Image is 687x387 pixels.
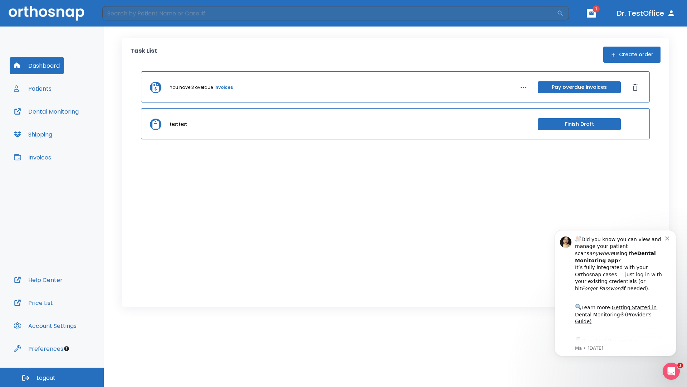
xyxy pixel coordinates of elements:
[593,5,600,13] span: 1
[10,103,83,120] button: Dental Monitoring
[10,317,81,334] button: Account Settings
[538,118,621,130] button: Finish Draft
[538,81,621,93] button: Pay overdue invoices
[31,119,95,132] a: App Store
[170,121,187,128] p: test test
[170,84,213,91] p: You have 3 overdue
[10,149,55,166] button: Invoices
[10,80,56,97] button: Patients
[36,374,55,382] span: Logout
[614,7,678,20] button: Dr. TestOffice
[10,126,57,143] button: Shipping
[214,84,233,91] a: invoices
[31,117,121,153] div: Download the app: | ​ Let us know if you need help getting started!
[544,219,687,368] iframe: Intercom notifications message
[10,294,57,311] button: Price List
[677,363,683,368] span: 1
[629,82,641,93] button: Dismiss
[121,15,127,21] button: Dismiss notification
[63,345,70,352] div: Tooltip anchor
[130,47,157,63] p: Task List
[10,340,68,357] button: Preferences
[603,47,661,63] button: Create order
[10,271,67,288] button: Help Center
[102,6,557,20] input: Search by Patient Name or Case #
[9,6,84,20] img: Orthosnap
[31,126,121,132] p: Message from Ma, sent 1w ago
[10,57,64,74] button: Dashboard
[663,363,680,380] iframe: Intercom live chat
